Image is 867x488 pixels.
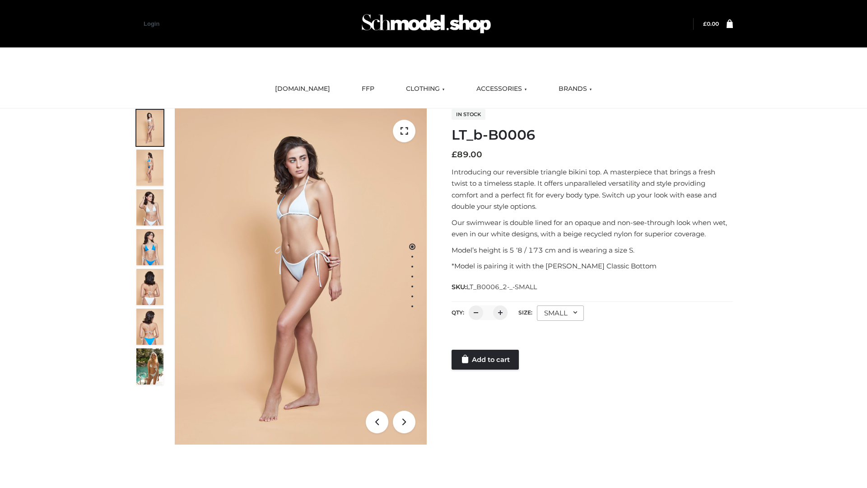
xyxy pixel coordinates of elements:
[452,282,538,292] span: SKU:
[466,283,537,291] span: LT_B0006_2-_-SMALL
[399,79,452,99] a: CLOTHING
[552,79,599,99] a: BRANDS
[452,127,733,143] h1: LT_b-B0006
[452,166,733,212] p: Introducing our reversible triangle bikini top. A masterpiece that brings a fresh twist to a time...
[136,150,163,186] img: ArielClassicBikiniTop_CloudNine_AzureSky_OW114ECO_2-scaled.jpg
[268,79,337,99] a: [DOMAIN_NAME]
[136,189,163,225] img: ArielClassicBikiniTop_CloudNine_AzureSky_OW114ECO_3-scaled.jpg
[452,244,733,256] p: Model’s height is 5 ‘8 / 173 cm and is wearing a size S.
[470,79,534,99] a: ACCESSORIES
[452,309,464,316] label: QTY:
[452,150,457,160] span: £
[136,309,163,345] img: ArielClassicBikiniTop_CloudNine_AzureSky_OW114ECO_8-scaled.jpg
[537,305,584,321] div: SMALL
[136,348,163,385] img: Arieltop_CloudNine_AzureSky2.jpg
[136,110,163,146] img: ArielClassicBikiniTop_CloudNine_AzureSky_OW114ECO_1-scaled.jpg
[144,20,159,27] a: Login
[452,217,733,240] p: Our swimwear is double lined for an opaque and non-see-through look when wet, even in our white d...
[452,350,519,370] a: Add to cart
[175,108,427,445] img: ArielClassicBikiniTop_CloudNine_AzureSky_OW114ECO_1
[452,150,482,160] bdi: 89.00
[136,229,163,265] img: ArielClassicBikiniTop_CloudNine_AzureSky_OW114ECO_4-scaled.jpg
[452,109,485,120] span: In stock
[703,20,719,27] a: £0.00
[518,309,532,316] label: Size:
[355,79,381,99] a: FFP
[136,269,163,305] img: ArielClassicBikiniTop_CloudNine_AzureSky_OW114ECO_7-scaled.jpg
[359,6,494,42] img: Schmodel Admin 964
[703,20,719,27] bdi: 0.00
[452,260,733,272] p: *Model is pairing it with the [PERSON_NAME] Classic Bottom
[703,20,707,27] span: £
